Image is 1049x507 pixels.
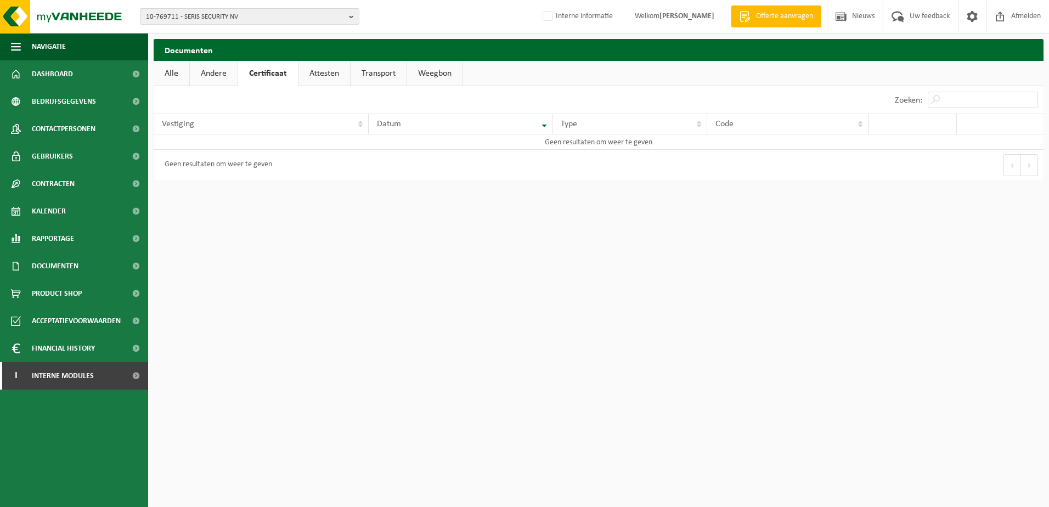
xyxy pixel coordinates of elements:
[895,96,922,105] label: Zoeken:
[298,61,350,86] a: Attesten
[238,61,298,86] a: Certificaat
[32,252,78,280] span: Documenten
[159,155,272,175] div: Geen resultaten om weer te geven
[32,198,66,225] span: Kalender
[32,362,94,390] span: Interne modules
[154,134,1044,150] td: Geen resultaten om weer te geven
[32,60,73,88] span: Dashboard
[715,120,734,128] span: Code
[162,120,194,128] span: Vestiging
[32,335,95,362] span: Financial History
[32,33,66,60] span: Navigatie
[154,61,189,86] a: Alle
[146,9,345,25] span: 10-769711 - SERIS SECURITY NV
[32,115,95,143] span: Contactpersonen
[561,120,577,128] span: Type
[1003,154,1021,176] button: Previous
[32,280,82,307] span: Product Shop
[32,307,121,335] span: Acceptatievoorwaarden
[753,11,816,22] span: Offerte aanvragen
[1021,154,1038,176] button: Next
[377,120,401,128] span: Datum
[154,39,1044,60] h2: Documenten
[11,362,21,390] span: I
[32,143,73,170] span: Gebruikers
[351,61,407,86] a: Transport
[140,8,359,25] button: 10-769711 - SERIS SECURITY NV
[540,8,613,25] label: Interne informatie
[32,225,74,252] span: Rapportage
[407,61,463,86] a: Weegbon
[731,5,821,27] a: Offerte aanvragen
[32,88,96,115] span: Bedrijfsgegevens
[190,61,238,86] a: Andere
[32,170,75,198] span: Contracten
[659,12,714,20] strong: [PERSON_NAME]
